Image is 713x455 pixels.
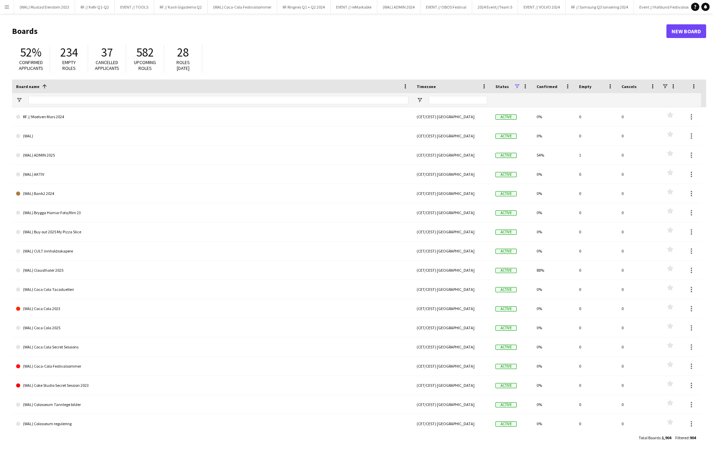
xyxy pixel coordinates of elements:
div: : [639,431,671,444]
span: Total Boards [639,435,661,440]
div: (CET/CEST) [GEOGRAPHIC_DATA] [413,414,491,433]
button: Event // Hafslund Festivalsommer 24 [634,0,709,14]
div: 0 [617,318,660,337]
span: Active [495,134,517,139]
input: Timezone Filter Input [429,96,487,104]
span: Confirmed applicants [19,59,43,71]
div: 0% [532,414,575,433]
div: 0 [575,184,617,203]
a: (WAL) Coca Cola 2025 [16,318,408,337]
a: (WAL) Coca Cola Tacoduellen [16,280,408,299]
span: 1,904 [662,435,671,440]
span: Active [495,114,517,120]
a: (WAL) Bank2 2024 [16,184,408,203]
a: (WAL) ADMIN 2025 [16,146,408,165]
span: Active [495,383,517,388]
div: 0% [532,337,575,356]
div: 0 [617,107,660,126]
span: Active [495,287,517,292]
div: 0 [575,107,617,126]
h1: Boards [12,26,666,36]
div: (CET/CEST) [GEOGRAPHIC_DATA] [413,261,491,280]
div: 0 [617,376,660,395]
div: (CET/CEST) [GEOGRAPHIC_DATA] [413,280,491,299]
div: (CET/CEST) [GEOGRAPHIC_DATA] [413,395,491,414]
span: Empty roles [62,59,76,71]
div: (CET/CEST) [GEOGRAPHIC_DATA] [413,376,491,395]
a: (WAL) Coca Cola Secret Sessions [16,337,408,357]
div: 0 [575,222,617,241]
div: (CET/CEST) [GEOGRAPHIC_DATA] [413,222,491,241]
div: 0 [617,165,660,184]
a: (WAL) Colosseum regulering [16,414,408,433]
a: (WAL) Colosseum Tannlege bilder [16,395,408,414]
span: Cancels [622,84,637,89]
span: 37 [101,45,113,60]
span: Roles [DATE] [176,59,190,71]
span: Board name [16,84,39,89]
a: (WAL) CULT innholdsskapere [16,242,408,261]
span: Timezone [417,84,436,89]
div: 0% [532,165,575,184]
button: RF Ringnes Q1 + Q2 2024 [277,0,331,14]
div: (CET/CEST) [GEOGRAPHIC_DATA] [413,242,491,260]
a: (WAL) Coke Studio Secret Session 2023 [16,376,408,395]
span: 582 [136,45,154,60]
span: Upcoming roles [134,59,156,71]
div: 0 [575,357,617,376]
div: 0% [532,357,575,376]
div: 0% [532,107,575,126]
div: (CET/CEST) [GEOGRAPHIC_DATA] [413,318,491,337]
div: 0 [575,395,617,414]
span: Active [495,249,517,254]
div: 0 [617,261,660,280]
span: 28 [177,45,189,60]
div: 0 [575,261,617,280]
div: 0% [532,395,575,414]
span: Active [495,402,517,407]
button: EVENT // reMarkable [331,0,377,14]
a: (WAL) Coca-Cola Festivalsommer [16,357,408,376]
span: Cancelled applicants [95,59,119,71]
button: RF // Samsung Q3 lansering 2024 [566,0,634,14]
span: Status [495,84,509,89]
button: EVENT // TOOLS [115,0,154,14]
div: 0 [575,203,617,222]
span: Confirmed [537,84,557,89]
button: RF // Kefir Q1-Q2 [75,0,115,14]
span: Active [495,306,517,311]
div: 0 [575,376,617,395]
div: 0% [532,242,575,260]
div: 0 [575,242,617,260]
span: Active [495,153,517,158]
div: 0 [575,280,617,299]
div: (CET/CEST) [GEOGRAPHIC_DATA] [413,337,491,356]
div: 88% [532,261,575,280]
div: (CET/CEST) [GEOGRAPHIC_DATA] [413,357,491,376]
div: 0 [617,337,660,356]
div: 0% [532,126,575,145]
div: (CET/CEST) [GEOGRAPHIC_DATA] [413,203,491,222]
div: (CET/CEST) [GEOGRAPHIC_DATA] [413,146,491,164]
button: Open Filter Menu [417,97,423,103]
div: 0 [617,414,660,433]
button: RF // Kavli Gigademo Q2 [154,0,208,14]
a: (WAL) [16,126,408,146]
div: (CET/CEST) [GEOGRAPHIC_DATA] [413,184,491,203]
span: Empty [579,84,591,89]
button: EVENT // VOLVO 2024 [518,0,566,14]
div: (CET/CEST) [GEOGRAPHIC_DATA] [413,107,491,126]
span: Active [495,364,517,369]
div: (CET/CEST) [GEOGRAPHIC_DATA] [413,165,491,184]
span: Active [495,325,517,331]
div: 0% [532,318,575,337]
a: (WAL) Brygga Hamar Foto/film 23 [16,203,408,222]
span: Active [495,210,517,216]
div: 0 [617,280,660,299]
button: (WAL) Coca-Cola Festivalsommer [208,0,277,14]
a: (WAL) Coca Cola 2023 [16,299,408,318]
div: 0 [617,299,660,318]
span: 234 [60,45,78,60]
div: 0 [617,395,660,414]
input: Board name Filter Input [28,96,408,104]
